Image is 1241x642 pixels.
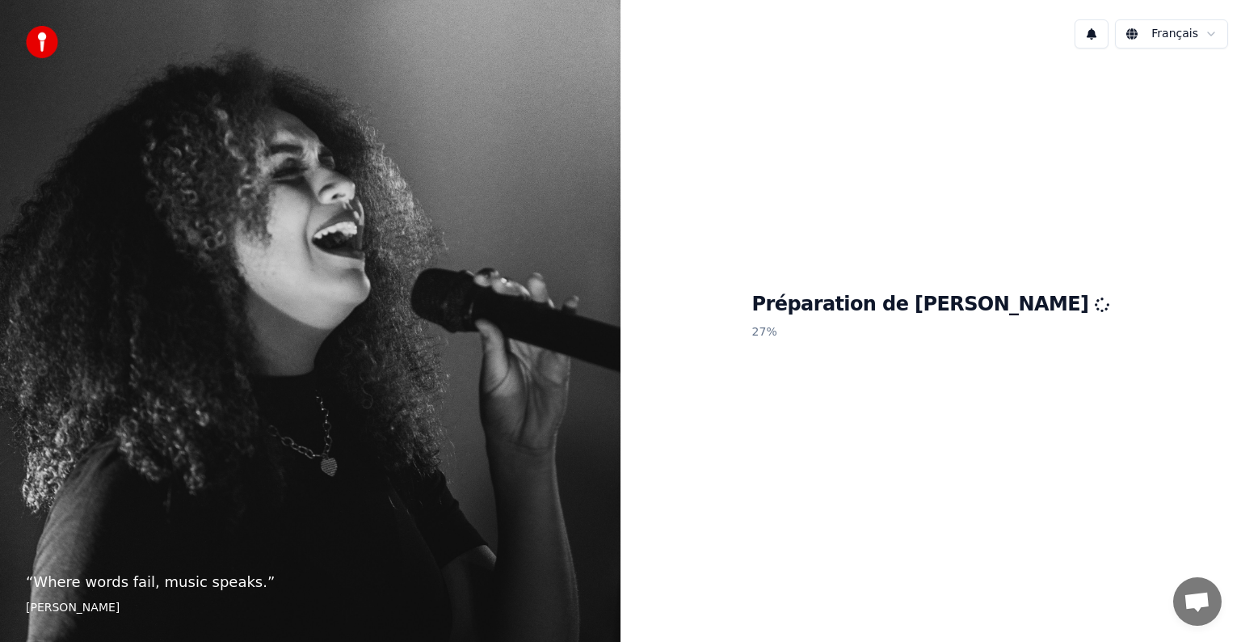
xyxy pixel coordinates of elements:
[26,26,58,58] img: youka
[26,571,595,593] p: “ Where words fail, music speaks. ”
[1173,577,1222,626] div: Ouvrir le chat
[26,600,595,616] footer: [PERSON_NAME]
[752,318,1110,347] p: 27 %
[752,292,1110,318] h1: Préparation de [PERSON_NAME]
